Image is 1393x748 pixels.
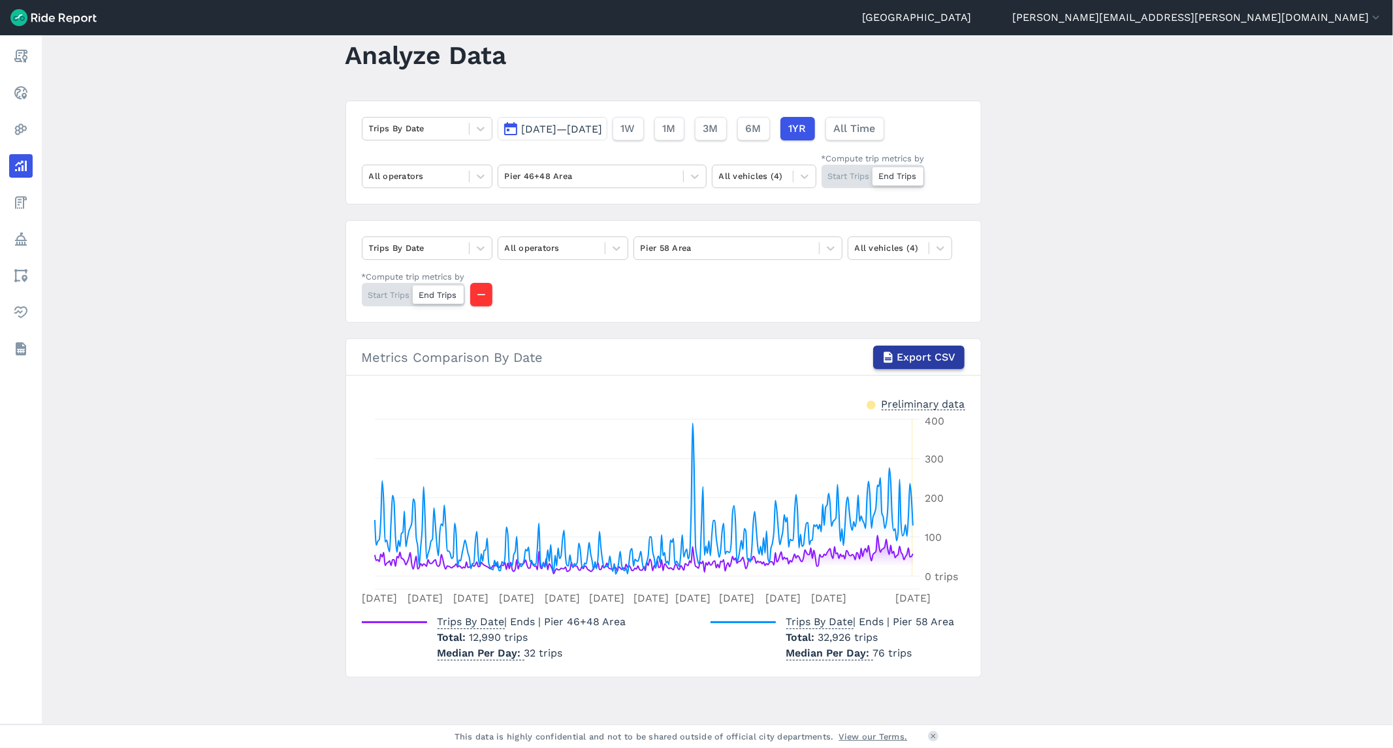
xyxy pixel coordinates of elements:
button: 3M [695,117,727,140]
h1: Analyze Data [345,37,507,73]
span: 1M [663,121,676,137]
div: Preliminary data [882,397,965,410]
button: Export CSV [873,346,965,369]
a: Analyze [9,154,33,178]
button: 1W [613,117,644,140]
tspan: 0 trips [925,570,958,583]
span: Total [438,631,470,643]
img: Ride Report [10,9,97,26]
span: 1YR [789,121,807,137]
span: Total [786,631,818,643]
tspan: [DATE] [719,593,754,605]
div: *Compute trip metrics by [362,270,465,283]
tspan: [DATE] [361,593,396,605]
span: 32,926 trips [818,631,878,643]
span: Trips By Date [786,611,854,629]
span: | Ends | Pier 46+48 Area [438,615,626,628]
tspan: [DATE] [407,593,442,605]
span: Export CSV [897,350,956,365]
button: 6M [737,117,770,140]
tspan: 400 [925,415,944,427]
button: 1M [654,117,684,140]
div: *Compute trip metrics by [822,152,925,165]
a: [GEOGRAPHIC_DATA] [862,10,971,25]
a: View our Terms. [839,730,908,743]
tspan: [DATE] [810,593,846,605]
button: 1YR [780,117,815,140]
span: 6M [746,121,761,137]
a: Health [9,301,33,324]
button: All Time [825,117,884,140]
span: 12,990 trips [470,631,528,643]
span: Median Per Day [786,643,873,660]
a: Realtime [9,81,33,105]
tspan: [DATE] [453,593,488,605]
p: 76 trips [786,645,955,661]
p: 32 trips [438,645,626,661]
tspan: 100 [925,531,942,544]
button: [DATE]—[DATE] [498,117,607,140]
span: 3M [703,121,718,137]
tspan: [DATE] [589,593,624,605]
button: [PERSON_NAME][EMAIL_ADDRESS][PERSON_NAME][DOMAIN_NAME] [1012,10,1383,25]
a: Heatmaps [9,118,33,141]
tspan: [DATE] [895,593,931,605]
span: Median Per Day [438,643,524,660]
tspan: 300 [925,453,944,465]
span: 1W [621,121,635,137]
tspan: [DATE] [545,593,580,605]
tspan: [DATE] [765,593,800,605]
tspan: [DATE] [499,593,534,605]
tspan: [DATE] [675,593,710,605]
a: Datasets [9,337,33,361]
tspan: [DATE] [633,593,669,605]
a: Report [9,44,33,68]
div: Metrics Comparison By Date [362,346,965,369]
tspan: 200 [925,492,944,504]
a: Areas [9,264,33,287]
span: [DATE]—[DATE] [522,123,603,135]
span: All Time [834,121,876,137]
span: Trips By Date [438,611,505,629]
a: Policy [9,227,33,251]
span: | Ends | Pier 58 Area [786,615,955,628]
a: Fees [9,191,33,214]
